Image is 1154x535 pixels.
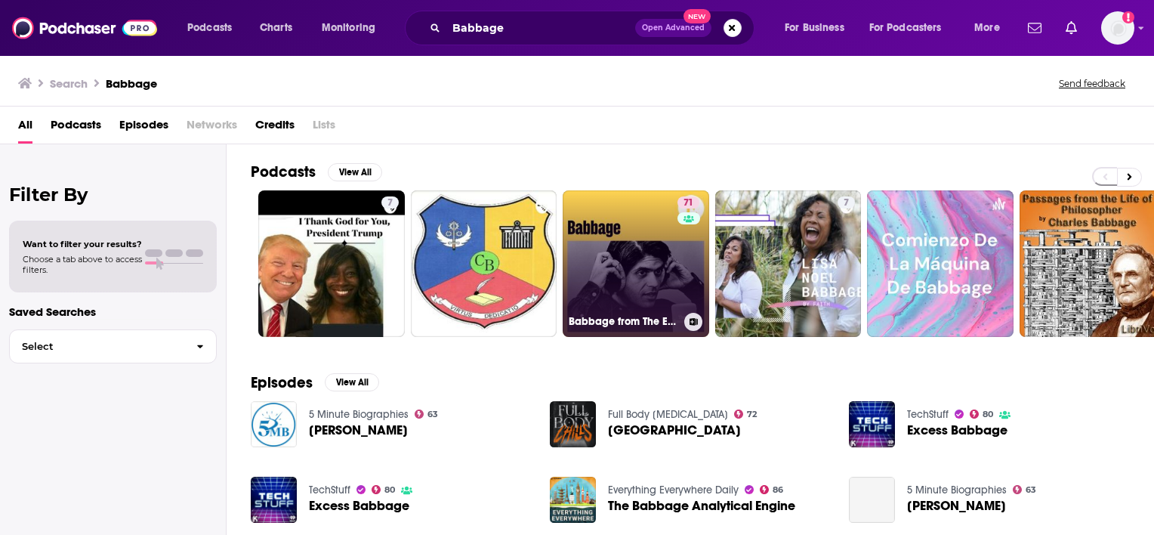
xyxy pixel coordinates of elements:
a: 5 Minute Biographies [907,484,1007,496]
button: Show profile menu [1101,11,1134,45]
span: Want to filter your results? [23,239,142,249]
h3: Babbage [106,76,157,91]
a: 80 [372,485,396,494]
span: 80 [983,411,993,418]
a: 7 [381,196,399,209]
a: Full Body Chills [608,408,728,421]
input: Search podcasts, credits, & more... [446,16,635,40]
a: Episodes [119,113,168,144]
a: 7 [258,190,405,337]
a: 71 [677,196,699,209]
a: Charts [250,16,301,40]
a: All [18,113,32,144]
a: Babbage Lane [608,424,741,437]
span: Choose a tab above to access filters. [23,254,142,275]
a: 7 [838,196,855,209]
a: Charles Babbage [849,477,895,523]
span: Open Advanced [642,24,705,32]
img: Charles Babbage [251,401,297,447]
button: Open AdvancedNew [635,19,711,37]
button: open menu [859,16,964,40]
img: Excess Babbage [849,401,895,447]
button: View All [328,163,382,181]
span: 63 [1026,487,1036,493]
a: Excess Babbage [907,424,1007,437]
span: 80 [384,487,395,493]
span: Select [10,342,184,351]
a: 7 [715,190,862,337]
span: For Business [785,17,844,39]
h2: Episodes [251,373,313,392]
button: open menu [964,16,1019,40]
span: 86 [773,487,783,493]
span: For Podcasters [869,17,942,39]
span: 63 [427,411,438,418]
img: Excess Babbage [251,477,297,523]
a: Show notifications dropdown [1022,15,1048,41]
img: Podchaser - Follow, Share and Rate Podcasts [12,14,157,42]
a: TechStuff [309,484,350,496]
a: Charles Babbage [907,499,1006,512]
div: Search podcasts, credits, & more... [419,11,769,45]
a: The Babbage Analytical Engine [608,499,795,512]
svg: Add a profile image [1122,11,1134,23]
a: PodcastsView All [251,162,382,181]
button: View All [325,373,379,391]
a: 86 [760,485,784,494]
img: User Profile [1101,11,1134,45]
a: EpisodesView All [251,373,379,392]
span: [PERSON_NAME] [907,499,1006,512]
span: [PERSON_NAME] [309,424,408,437]
p: Saved Searches [9,305,217,319]
span: 7 [387,196,393,211]
a: 63 [1013,485,1037,494]
span: Charts [260,17,292,39]
span: More [974,17,1000,39]
h3: Babbage from The Economist [569,315,678,328]
a: 71Babbage from The Economist [563,190,709,337]
a: Show notifications dropdown [1060,15,1083,41]
img: The Babbage Analytical Engine [550,477,596,523]
button: open menu [311,16,395,40]
a: TechStuff [907,408,949,421]
button: open menu [774,16,863,40]
span: 72 [747,411,757,418]
a: Credits [255,113,295,144]
span: 7 [844,196,849,211]
a: 63 [415,410,439,419]
a: Podcasts [51,113,101,144]
h2: Filter By [9,184,217,206]
button: Select [9,329,217,363]
a: Excess Babbage [309,499,409,512]
h2: Podcasts [251,162,316,181]
span: 71 [683,196,693,211]
a: 72 [734,410,758,419]
span: New [683,9,711,23]
a: 80 [970,410,994,419]
span: Lists [313,113,335,144]
span: Logged in as gmacdermott [1101,11,1134,45]
img: Babbage Lane [550,401,596,447]
a: Charles Babbage [309,424,408,437]
span: Podcasts [187,17,232,39]
span: Monitoring [322,17,375,39]
button: Send feedback [1054,77,1130,90]
button: open menu [177,16,251,40]
span: [GEOGRAPHIC_DATA] [608,424,741,437]
a: 5 Minute Biographies [309,408,409,421]
span: Networks [187,113,237,144]
h3: Search [50,76,88,91]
